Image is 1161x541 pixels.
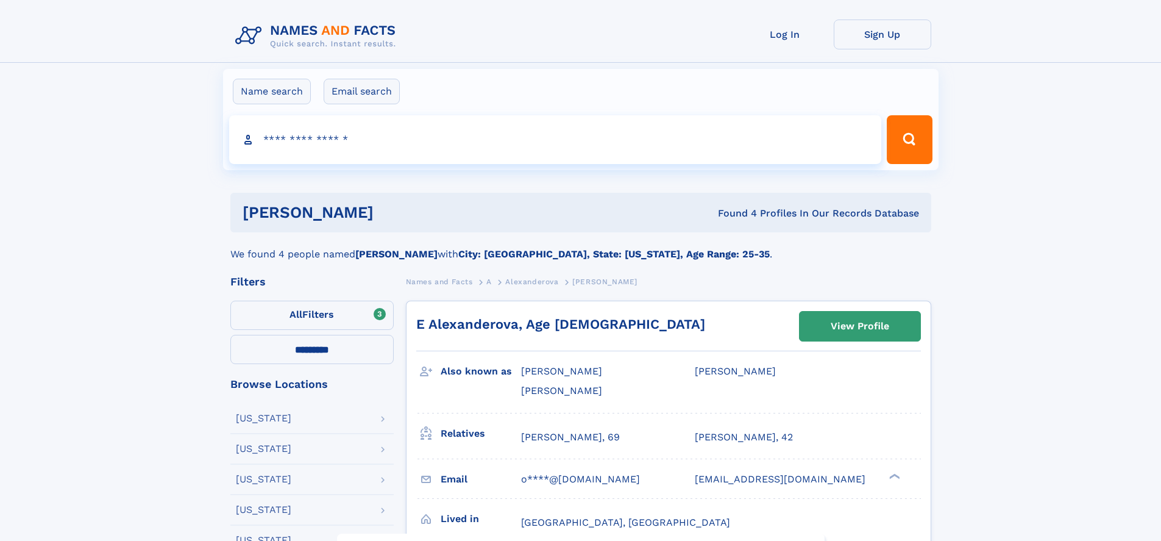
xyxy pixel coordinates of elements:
div: [US_STATE] [236,444,291,454]
h1: [PERSON_NAME] [243,205,546,220]
span: [PERSON_NAME] [521,385,602,396]
b: [PERSON_NAME] [355,248,438,260]
div: View Profile [831,312,889,340]
label: Email search [324,79,400,104]
span: All [289,309,302,320]
span: [PERSON_NAME] [695,365,776,377]
div: Browse Locations [230,379,394,390]
button: Search Button [887,115,932,164]
a: Alexanderova [505,274,558,289]
div: [US_STATE] [236,505,291,515]
label: Filters [230,301,394,330]
span: A [486,278,492,286]
img: Logo Names and Facts [230,20,406,52]
h3: Also known as [441,361,521,382]
a: View Profile [800,312,920,341]
input: search input [229,115,882,164]
div: Filters [230,276,394,287]
div: Found 4 Profiles In Our Records Database [545,207,919,220]
a: Names and Facts [406,274,473,289]
span: [PERSON_NAME] [572,278,637,286]
span: [PERSON_NAME] [521,365,602,377]
a: Log In [736,20,834,49]
b: City: [GEOGRAPHIC_DATA], State: [US_STATE], Age Range: 25-35 [458,248,770,260]
div: We found 4 people named with . [230,232,931,262]
h3: Email [441,469,521,490]
a: E Alexanderova, Age [DEMOGRAPHIC_DATA] [416,317,705,332]
span: [EMAIL_ADDRESS][DOMAIN_NAME] [695,473,865,485]
div: [US_STATE] [236,414,291,423]
a: A [486,274,492,289]
div: ❯ [886,472,901,480]
a: [PERSON_NAME], 42 [695,431,793,444]
h3: Lived in [441,509,521,529]
label: Name search [233,79,311,104]
div: [US_STATE] [236,475,291,484]
a: [PERSON_NAME], 69 [521,431,620,444]
span: Alexanderova [505,278,558,286]
span: [GEOGRAPHIC_DATA], [GEOGRAPHIC_DATA] [521,517,730,528]
a: Sign Up [834,20,931,49]
h3: Relatives [441,423,521,444]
